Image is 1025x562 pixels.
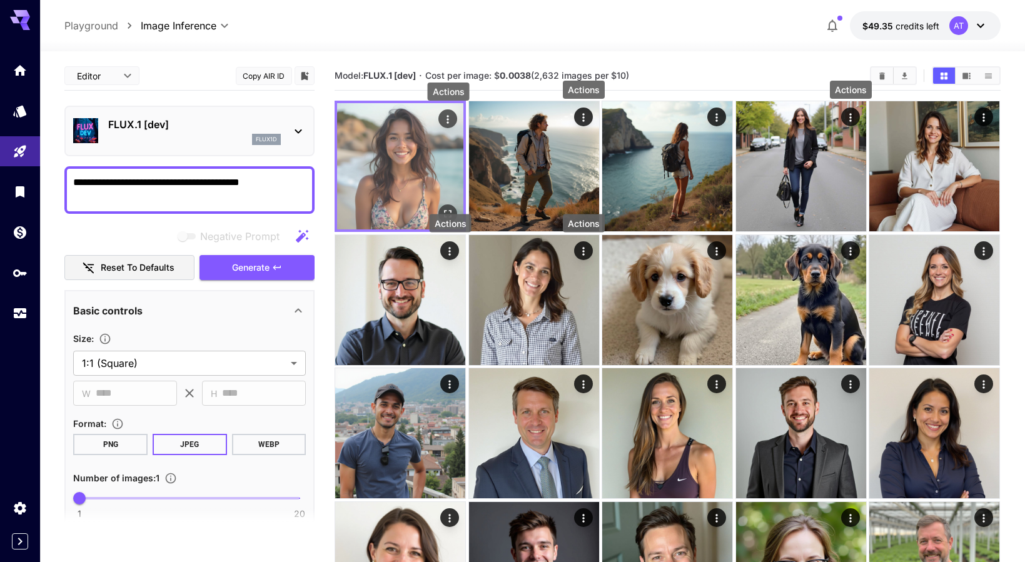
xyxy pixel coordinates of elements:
div: Actions [441,374,460,393]
img: Z [469,235,599,365]
img: 9k= [469,101,599,231]
p: FLUX.1 [dev] [108,117,281,132]
div: Actions [708,508,727,527]
span: Cost per image: $ (2,632 images per $10) [425,70,629,81]
div: Actions [563,214,605,233]
img: Z [736,368,866,498]
button: Show images in grid view [933,68,955,84]
span: 1:1 (Square) [82,356,286,371]
button: PNG [73,434,148,455]
div: Open in fullscreen [439,204,458,223]
div: Basic controls [73,296,306,326]
div: Actions [574,241,593,260]
div: Actions [841,374,860,393]
div: Actions [708,241,727,260]
a: Playground [64,18,118,33]
button: Adjust the dimensions of the generated image by specifying its width and height in pixels, or sel... [94,333,116,345]
div: Actions [975,241,994,260]
div: Clear ImagesDownload All [870,66,917,85]
div: Actions [708,108,727,126]
button: Expand sidebar [12,533,28,549]
button: Specify how many images to generate in a single request. Each image generation will be charged se... [159,472,182,484]
span: Negative Prompt [200,229,280,244]
button: JPEG [153,434,227,455]
button: Choose the file format for the output image. [106,418,129,430]
div: Show images in grid viewShow images in video viewShow images in list view [932,66,1001,85]
img: Z [869,368,999,498]
img: 2Q== [335,235,465,365]
div: Actions [830,81,872,99]
div: Actions [841,508,860,527]
span: Model: [335,70,416,81]
span: Editor [77,69,116,83]
span: Number of images : 1 [73,473,159,483]
div: Actions [574,374,593,393]
span: credits left [896,21,939,31]
span: Generate [232,260,270,276]
img: 9k= [469,368,599,498]
button: Show images in list view [977,68,999,84]
span: H [211,386,217,401]
span: Image Inference [141,18,216,33]
div: Models [13,103,28,119]
div: Actions [975,374,994,393]
img: 2Q== [602,235,732,365]
button: Download All [894,68,916,84]
div: Actions [441,241,460,260]
div: Actions [708,374,727,393]
span: Negative prompts are not compatible with the selected model. [175,228,290,244]
div: Actions [428,83,470,101]
div: API Keys [13,265,28,281]
p: Basic controls [73,303,143,318]
button: WEBP [232,434,306,455]
span: $49.35 [862,21,896,31]
div: Actions [841,241,860,260]
button: Show images in video view [956,68,977,84]
b: FLUX.1 [dev] [363,70,416,81]
div: AT [949,16,968,35]
img: 2Q== [869,101,999,231]
div: FLUX.1 [dev]flux1d [73,112,306,150]
span: Size : [73,333,94,344]
button: Copy AIR ID [236,67,292,85]
div: Usage [13,306,28,321]
b: 0.0038 [500,70,531,81]
button: $49.35006AT [850,11,1001,40]
div: Library [13,184,28,199]
p: · [419,68,422,83]
img: Z [869,235,999,365]
img: Z [335,368,465,498]
div: Playground [13,144,28,159]
img: Z [602,101,732,231]
button: Reset to defaults [64,255,194,281]
img: 2Q== [337,103,463,229]
div: Actions [975,508,994,527]
img: 9k= [602,368,732,498]
img: 9k= [736,235,866,365]
button: Generate [199,255,315,281]
div: Actions [430,214,472,233]
div: Settings [13,500,28,516]
button: Clear Images [871,68,893,84]
span: Format : [73,418,106,429]
img: 2Q== [736,101,866,231]
div: Wallet [13,224,28,240]
p: flux1d [256,135,277,144]
div: Actions [439,109,458,128]
div: Actions [441,508,460,527]
div: Actions [975,108,994,126]
div: Actions [841,108,860,126]
div: Actions [574,108,593,126]
div: Actions [563,81,605,99]
span: W [82,386,91,401]
div: Actions [574,508,593,527]
div: Home [13,63,28,78]
div: $49.35006 [862,19,939,33]
nav: breadcrumb [64,18,141,33]
button: Add to library [299,68,310,83]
